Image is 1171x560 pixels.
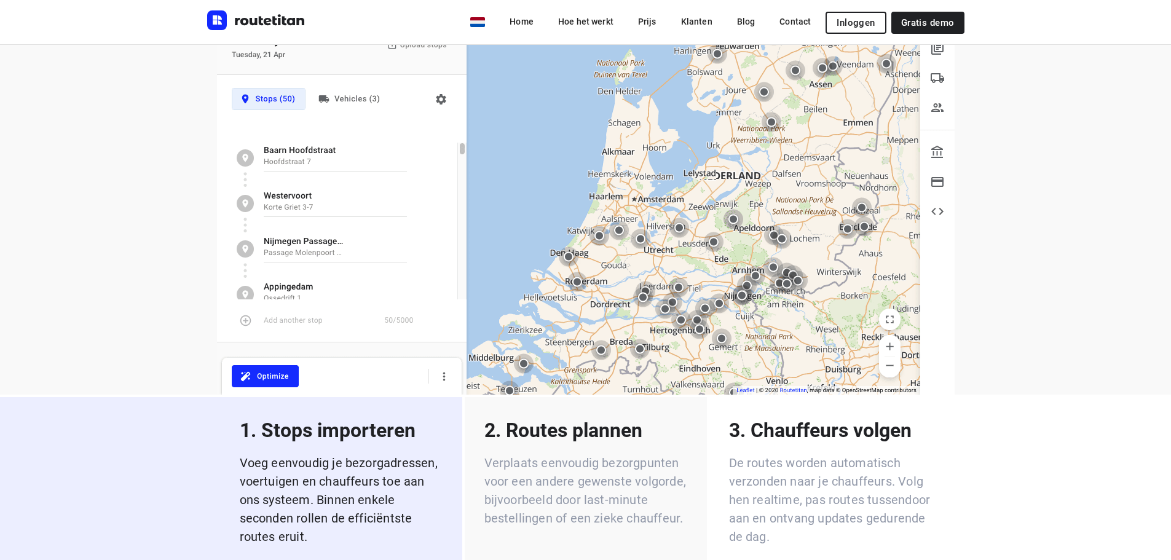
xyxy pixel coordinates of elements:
a: Contact [770,10,821,33]
img: Routetitan logo [207,10,306,30]
a: Routetitan [207,10,306,33]
p: Verplaats eenvoudig bezorgpunten voor een andere gewenste volgorde, bijvoorbeeld door last-minute... [484,454,687,527]
a: Klanten [671,10,722,33]
p: Voeg eenvoudig je bezorgadressen, voertuigen en chauffeurs toe aan ons systeem. Binnen enkele sec... [240,454,443,546]
span: Inloggen [837,18,875,28]
p: De routes worden automatisch verzonden naar je chauffeurs. Volg hen realtime, pas routes tussendo... [729,454,932,546]
a: Gratis demo [891,12,964,34]
p: 1. Stops importeren [240,417,443,444]
a: Prijs [628,10,666,33]
a: Home [500,10,543,33]
span: Gratis demo [901,18,955,28]
button: Inloggen [826,12,886,34]
p: 3. Chauffeurs volgen [729,417,932,444]
p: 2. Routes plannen [484,417,687,444]
a: Hoe het werkt [548,10,623,33]
a: Blog [727,10,765,33]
